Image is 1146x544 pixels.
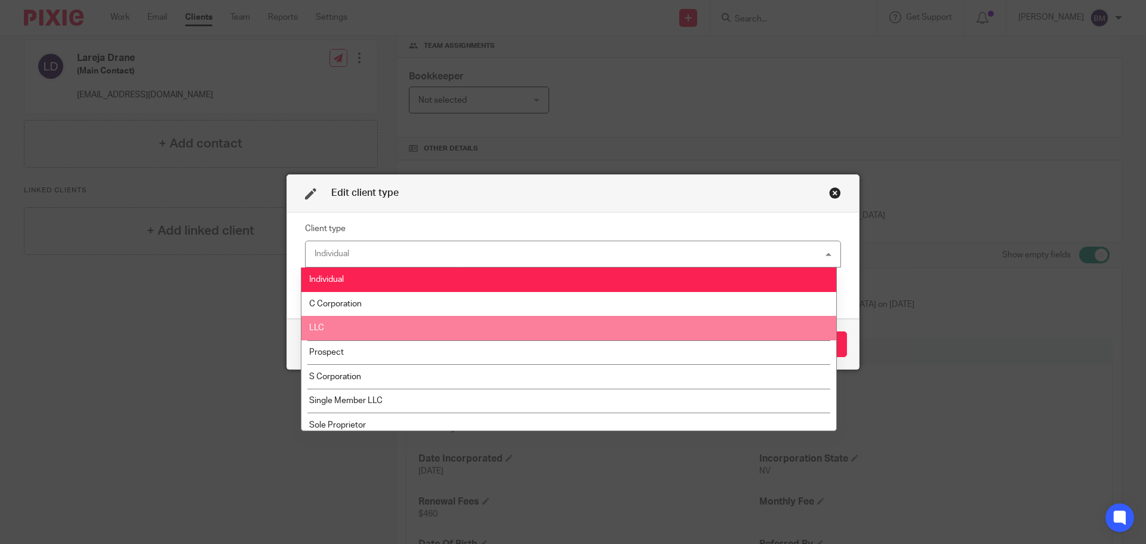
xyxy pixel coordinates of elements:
[309,324,324,332] span: LLC
[305,223,346,235] label: Client type
[309,275,344,284] span: Individual
[309,300,362,308] span: C Corporation
[309,348,344,356] span: Prospect
[331,188,399,198] span: Edit client type
[309,421,366,429] span: Sole Proprietor
[829,187,841,199] div: Close this dialog window
[309,397,383,405] span: Single Member LLC
[309,373,361,381] span: S Corporation
[315,250,349,258] div: Individual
